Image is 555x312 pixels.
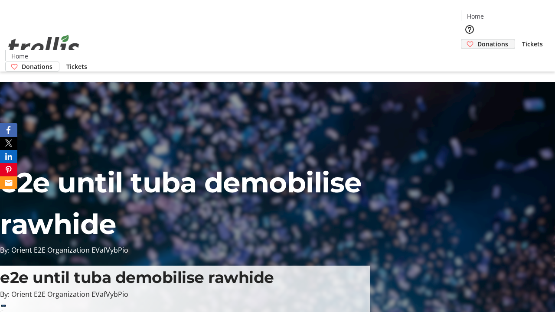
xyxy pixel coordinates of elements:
[5,62,59,71] a: Donations
[59,62,94,71] a: Tickets
[467,12,484,21] span: Home
[22,62,52,71] span: Donations
[11,52,28,61] span: Home
[461,39,515,49] a: Donations
[515,39,550,49] a: Tickets
[5,25,82,68] img: Orient E2E Organization EVafVybPio's Logo
[66,62,87,71] span: Tickets
[522,39,543,49] span: Tickets
[6,52,33,61] a: Home
[477,39,508,49] span: Donations
[461,21,478,38] button: Help
[461,49,478,66] button: Cart
[461,12,489,21] a: Home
